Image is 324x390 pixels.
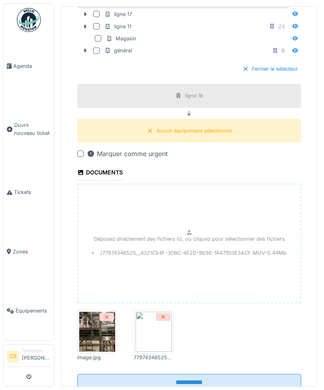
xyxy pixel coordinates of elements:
span: Tickets [14,188,51,196]
a: Tickets [4,162,54,222]
span: Agenda [13,62,51,70]
p: Déposez directement des fichiers ici, ou cliquez pour sélectionner des fichiers [94,235,285,243]
a: Équipements [4,281,54,341]
div: image.jpg [77,354,117,361]
div: ligne 11 [104,23,131,30]
div: général [104,47,132,54]
a: CS Technicien[PERSON_NAME] [7,348,51,367]
div: 77974348525__4321C54F-30BC-4E2D-9636-1A471D3E3ACF.MOV [134,354,174,361]
li: [PERSON_NAME] [22,348,51,365]
div: Documents [77,166,123,180]
div: Marquer comme urgent [87,149,168,158]
div: 6 [282,47,285,54]
div: Magasin [106,35,136,42]
a: Agenda [4,36,54,96]
span: Zones [13,248,51,255]
span: Équipements [16,307,51,315]
a: Zones [4,222,54,281]
li: ./77974348525__4321C54F-30BC-4E2D-9636-1A471D3E3ACF.MOV - 0.44 Mb [92,249,287,257]
img: f7603aec-f379-4871-abf2-5da35f23a92c-77974348525__4321C54F-30BC-4E2D-9636-1A471D3E3ACF.MOV [136,312,172,352]
img: Badge_color-CXgf-gQk.svg [17,8,41,32]
a: Ouvrir nouveau ticket [4,96,54,163]
div: Technicien [22,348,51,354]
div: Fermer le sélecteur [239,63,301,74]
div: 23 [278,23,285,30]
span: Ouvrir nouveau ticket [14,121,51,137]
div: ligne 17 [104,10,132,18]
li: CS [7,350,19,362]
img: 0n51jjshgdm66zfmbf3rf5k8yia2 [79,312,115,352]
div: Aucun équipement sélectionné [156,127,232,135]
div: ligne 16 [185,92,203,99]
